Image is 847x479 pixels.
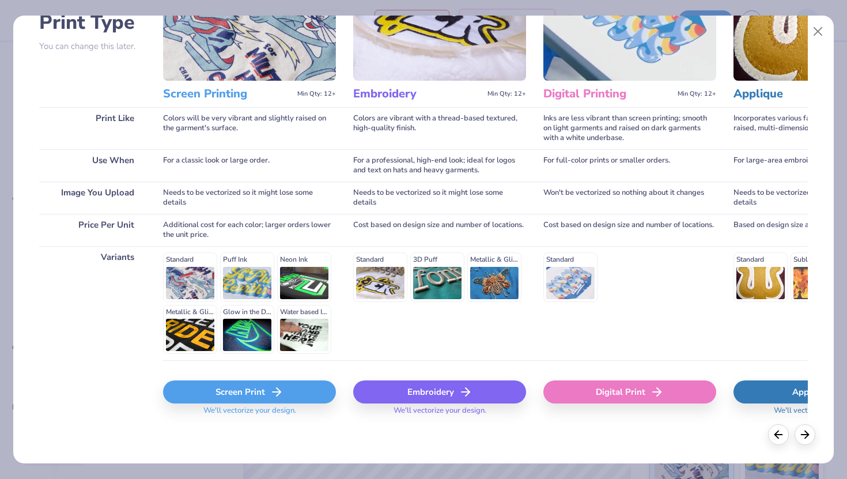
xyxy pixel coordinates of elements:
[678,90,716,98] span: Min Qty: 12+
[39,149,146,182] div: Use When
[163,214,336,246] div: Additional cost for each color; larger orders lower the unit price.
[163,182,336,214] div: Needs to be vectorized so it might lose some details
[163,149,336,182] div: For a classic look or large order.
[163,107,336,149] div: Colors will be very vibrant and slightly raised on the garment's surface.
[389,406,491,423] span: We'll vectorize your design.
[39,182,146,214] div: Image You Upload
[199,406,301,423] span: We'll vectorize your design.
[353,86,483,101] h3: Embroidery
[487,90,526,98] span: Min Qty: 12+
[353,380,526,403] div: Embroidery
[163,380,336,403] div: Screen Print
[39,107,146,149] div: Print Like
[543,149,716,182] div: For full-color prints or smaller orders.
[543,214,716,246] div: Cost based on design size and number of locations.
[353,214,526,246] div: Cost based on design size and number of locations.
[39,214,146,246] div: Price Per Unit
[297,90,336,98] span: Min Qty: 12+
[543,107,716,149] div: Inks are less vibrant than screen printing; smooth on light garments and raised on dark garments ...
[39,42,146,51] p: You can change this later.
[543,182,716,214] div: Won't be vectorized so nothing about it changes
[543,86,673,101] h3: Digital Printing
[353,182,526,214] div: Needs to be vectorized so it might lose some details
[163,86,293,101] h3: Screen Printing
[353,107,526,149] div: Colors are vibrant with a thread-based textured, high-quality finish.
[353,149,526,182] div: For a professional, high-end look; ideal for logos and text on hats and heavy garments.
[543,380,716,403] div: Digital Print
[39,246,146,360] div: Variants
[807,21,829,43] button: Close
